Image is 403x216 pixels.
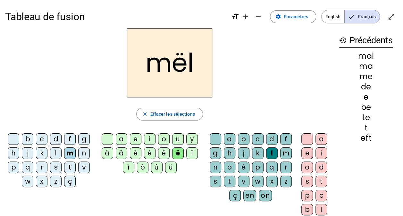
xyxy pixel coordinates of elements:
[50,133,62,145] div: d
[315,190,327,201] div: c
[339,114,393,121] div: te
[224,176,235,187] div: t
[130,147,141,159] div: è
[385,10,398,23] button: Entrer en plein écran
[252,133,264,145] div: c
[172,133,184,145] div: u
[50,162,62,173] div: s
[339,37,347,44] mat-icon: history
[50,176,62,187] div: z
[252,10,265,23] button: Diminuer la taille de la police
[339,33,393,48] h3: Précédents
[22,133,33,145] div: b
[210,147,221,159] div: g
[339,104,393,111] div: be
[242,13,249,21] mat-icon: add
[252,176,264,187] div: w
[275,14,281,20] mat-icon: settings
[280,162,292,173] div: r
[158,147,170,159] div: ê
[339,73,393,80] div: me
[321,10,380,23] mat-button-toggle-group: Language selection
[78,147,90,159] div: n
[315,133,327,145] div: a
[315,204,327,215] div: l
[255,13,262,21] mat-icon: remove
[280,147,292,159] div: m
[238,147,249,159] div: j
[8,147,19,159] div: h
[186,133,198,145] div: y
[301,162,313,173] div: o
[239,10,252,23] button: Augmenter la taille de la police
[266,162,278,173] div: q
[158,133,170,145] div: o
[229,190,241,201] div: ç
[8,162,19,173] div: p
[150,110,195,118] span: Effacer les sélections
[116,133,127,145] div: a
[301,176,313,187] div: s
[284,13,308,21] span: Paramètres
[280,176,292,187] div: z
[78,162,90,173] div: v
[339,124,393,132] div: t
[224,162,235,173] div: o
[252,147,264,159] div: k
[151,162,163,173] div: û
[339,134,393,142] div: eft
[172,147,184,159] div: ë
[116,147,127,159] div: â
[136,108,203,120] button: Effacer les sélections
[137,162,148,173] div: ô
[64,133,76,145] div: f
[231,13,239,21] mat-icon: format_size
[315,162,327,173] div: d
[301,190,313,201] div: p
[64,162,76,173] div: t
[22,162,33,173] div: q
[186,147,198,159] div: î
[301,204,313,215] div: b
[266,133,278,145] div: d
[22,176,33,187] div: w
[165,162,177,173] div: ü
[36,162,47,173] div: r
[144,133,155,145] div: i
[130,133,141,145] div: e
[259,190,272,201] div: on
[252,162,264,173] div: p
[123,162,134,173] div: ï
[36,147,47,159] div: k
[339,83,393,91] div: de
[224,147,235,159] div: h
[301,147,313,159] div: e
[5,6,226,27] h1: Tableau de fusion
[50,147,62,159] div: l
[238,162,249,173] div: é
[243,190,256,201] div: en
[78,133,90,145] div: g
[210,176,221,187] div: s
[315,176,327,187] div: t
[142,111,147,117] mat-icon: close
[36,133,47,145] div: c
[322,10,344,23] span: English
[64,147,76,159] div: m
[22,147,33,159] div: j
[339,52,393,60] div: mal
[127,28,212,97] h2: mël
[102,147,113,159] div: à
[280,133,292,145] div: f
[270,10,316,23] button: Paramètres
[339,93,393,101] div: e
[238,133,249,145] div: b
[210,162,221,173] div: n
[224,133,235,145] div: a
[64,176,76,187] div: ç
[266,176,278,187] div: x
[144,147,155,159] div: é
[388,13,395,21] mat-icon: open_in_full
[266,147,278,159] div: l
[345,10,380,23] span: Français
